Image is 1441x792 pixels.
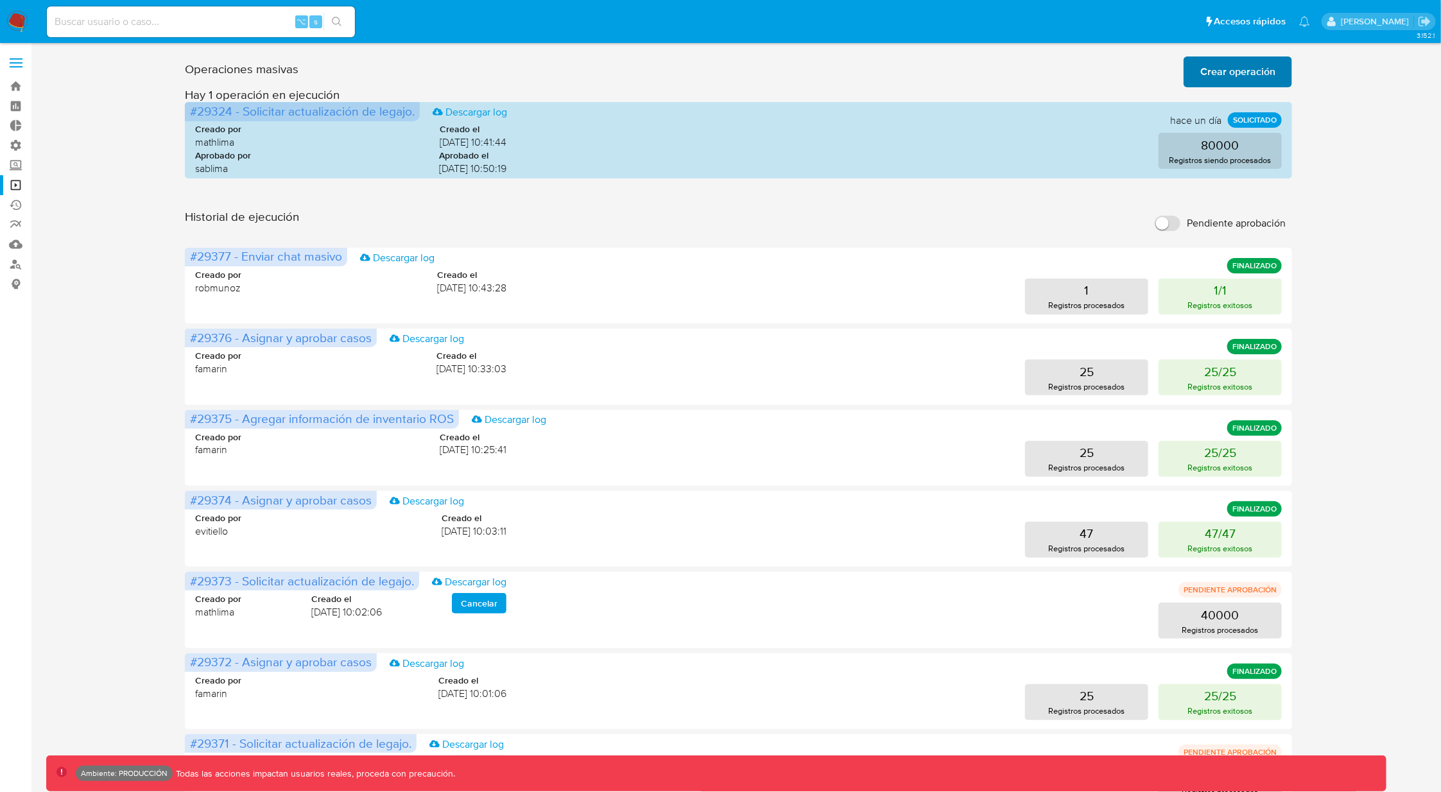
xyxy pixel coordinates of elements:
p: leidy.martinez@mercadolibre.com.co [1341,15,1413,28]
span: s [314,15,318,28]
p: Ambiente: PRODUCCIÓN [81,771,168,776]
span: ⌥ [297,15,306,28]
input: Buscar usuario o caso... [47,13,355,30]
span: Accesos rápidos [1214,15,1286,28]
a: Salir [1418,15,1431,28]
a: Notificaciones [1299,16,1310,27]
button: search-icon [324,13,350,31]
p: Todas las acciones impactan usuarios reales, proceda con precaución. [173,768,455,780]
